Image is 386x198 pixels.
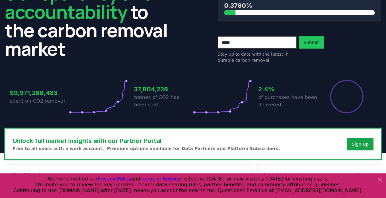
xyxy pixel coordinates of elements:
h3: 0.3780% [224,1,375,10]
h3: Unlock full market insights with our Partner Portal [13,136,280,145]
a: Sign Up [352,141,368,147]
p: tonnes of CO2 has been sold [134,94,193,109]
a: View All [355,172,375,179]
div: Percentage of sales delivered [329,79,364,114]
p: spent on CO2 removal [10,97,69,105]
h3: Key Metrics [11,171,246,180]
h3: $9,971,288,483 [10,88,69,97]
h3: 2.4% [258,85,317,94]
h3: Leaderboards [264,171,306,180]
p: of purchases have been delivered [258,94,317,109]
button: Submit [299,36,324,49]
h3: 37,804,228 [134,85,193,94]
p: Stay up to date with the latest in durable carbon removal. [218,51,296,63]
p: Free to all users with a work account. Premium options available for Data Partners and Platform S... [13,145,280,152]
button: Sign Up [347,138,373,150]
